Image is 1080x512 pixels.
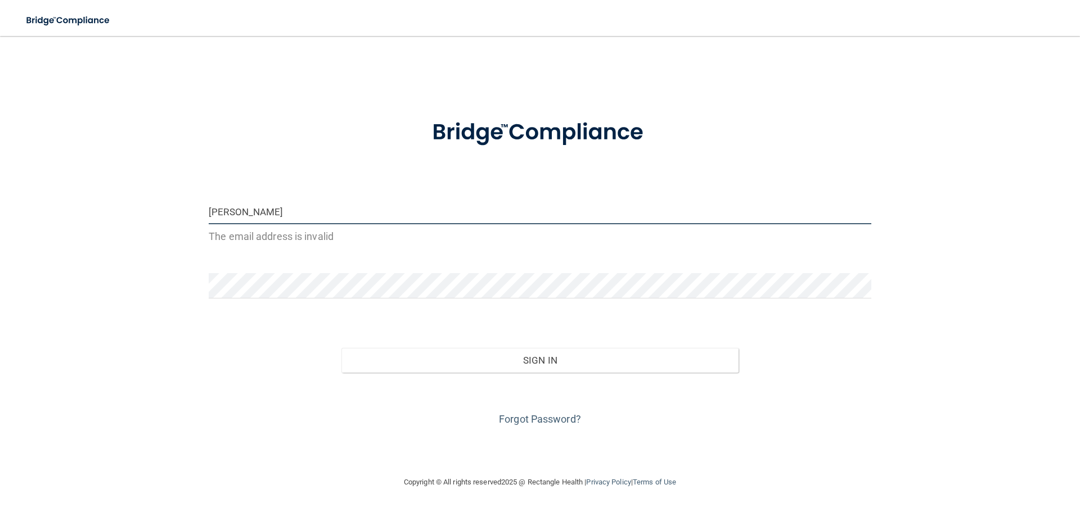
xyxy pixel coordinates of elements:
a: Privacy Policy [586,478,631,486]
input: Email [209,199,871,224]
img: bridge_compliance_login_screen.278c3ca4.svg [17,9,120,32]
a: Forgot Password? [499,413,581,425]
div: Copyright © All rights reserved 2025 @ Rectangle Health | | [335,464,745,500]
img: bridge_compliance_login_screen.278c3ca4.svg [409,103,671,162]
p: The email address is invalid [209,227,871,246]
button: Sign In [341,348,739,373]
a: Terms of Use [633,478,676,486]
